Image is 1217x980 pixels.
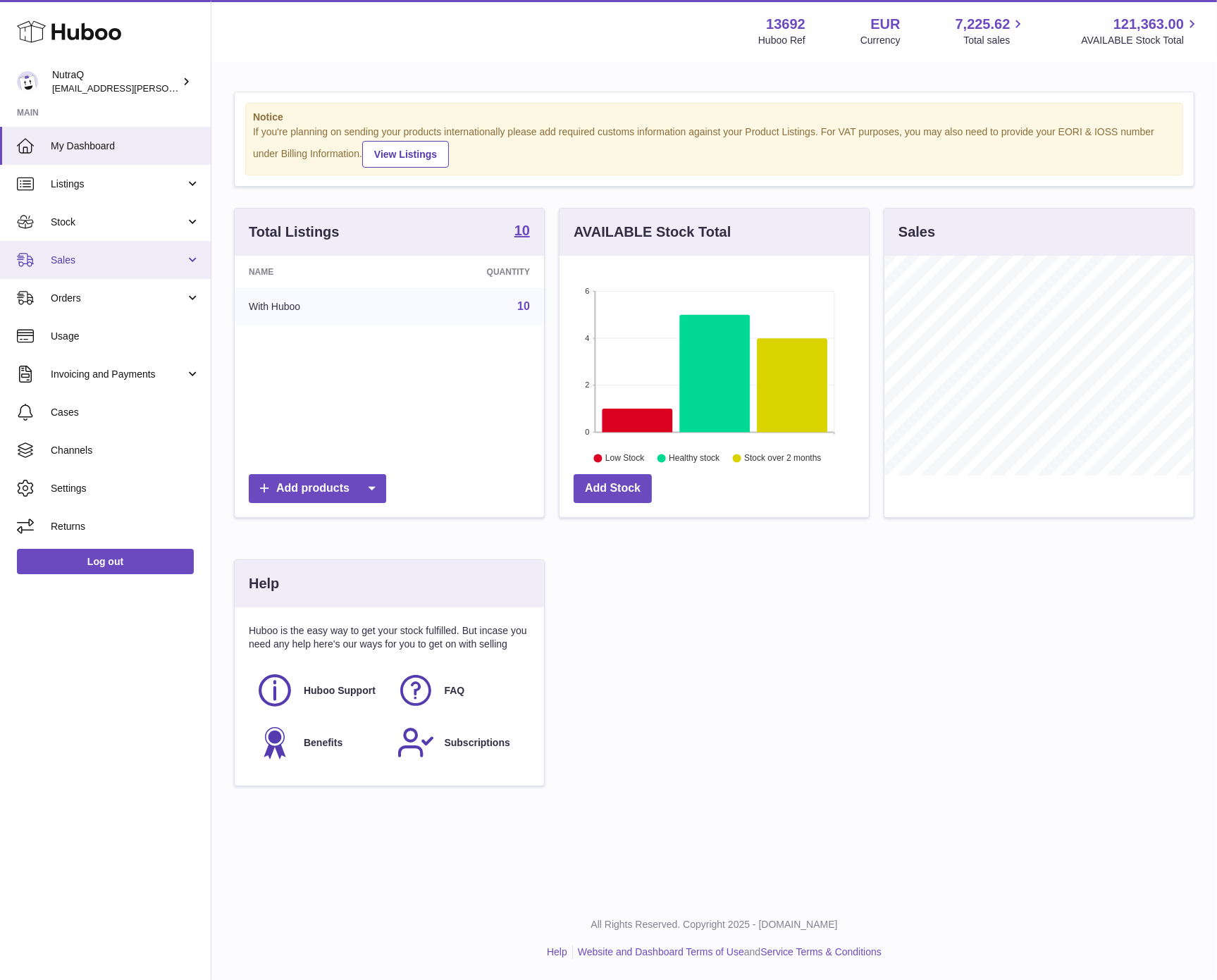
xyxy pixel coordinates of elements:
[17,549,194,574] a: Log out
[514,223,530,237] strong: 10
[17,71,38,92] img: odd.nordahl@nutraq.com
[956,15,1027,47] a: 7,225.62 Total sales
[517,300,530,312] a: 10
[744,453,821,463] text: Stock over 2 months
[51,178,185,191] span: Listings
[585,334,589,342] text: 4
[870,15,900,34] strong: EUR
[249,624,530,651] p: Huboo is the easy way to get your stock fulfilled. But incase you need any help here's our ways f...
[51,139,200,153] span: My Dashboard
[445,684,465,697] span: FAQ
[304,684,376,697] span: Huboo Support
[547,946,567,957] a: Help
[362,141,449,168] a: View Listings
[760,946,882,957] a: Service Terms & Conditions
[585,428,589,436] text: 0
[51,292,185,305] span: Orders
[51,482,200,495] span: Settings
[52,68,179,95] div: NutraQ
[253,111,1175,124] strong: Notice
[860,34,901,47] div: Currency
[256,671,383,709] a: Huboo Support
[898,223,935,242] h3: Sales
[573,945,882,959] li: and
[235,288,398,325] td: With Huboo
[235,256,398,288] th: Name
[51,520,200,533] span: Returns
[514,223,530,240] a: 10
[304,736,342,750] span: Benefits
[585,287,589,295] text: 6
[574,474,652,503] a: Add Stock
[249,223,340,242] h3: Total Listings
[397,671,524,709] a: FAQ
[605,453,645,463] text: Low Stock
[51,444,200,457] span: Channels
[585,380,589,389] text: 2
[766,15,805,34] strong: 13692
[758,34,805,47] div: Huboo Ref
[1081,34,1200,47] span: AVAILABLE Stock Total
[249,474,386,503] a: Add products
[249,574,279,593] h3: Help
[51,330,200,343] span: Usage
[1113,15,1184,34] span: 121,363.00
[574,223,731,242] h3: AVAILABLE Stock Total
[51,216,185,229] span: Stock
[51,368,185,381] span: Invoicing and Payments
[397,724,524,762] a: Subscriptions
[1081,15,1200,47] a: 121,363.00 AVAILABLE Stock Total
[253,125,1175,168] div: If you're planning on sending your products internationally please add required customs informati...
[445,736,510,750] span: Subscriptions
[963,34,1026,47] span: Total sales
[51,406,200,419] span: Cases
[223,918,1206,931] p: All Rights Reserved. Copyright 2025 - [DOMAIN_NAME]
[256,724,383,762] a: Benefits
[578,946,744,957] a: Website and Dashboard Terms of Use
[956,15,1011,34] span: 7,225.62
[51,254,185,267] span: Sales
[52,82,283,94] span: [EMAIL_ADDRESS][PERSON_NAME][DOMAIN_NAME]
[398,256,544,288] th: Quantity
[669,453,720,463] text: Healthy stock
